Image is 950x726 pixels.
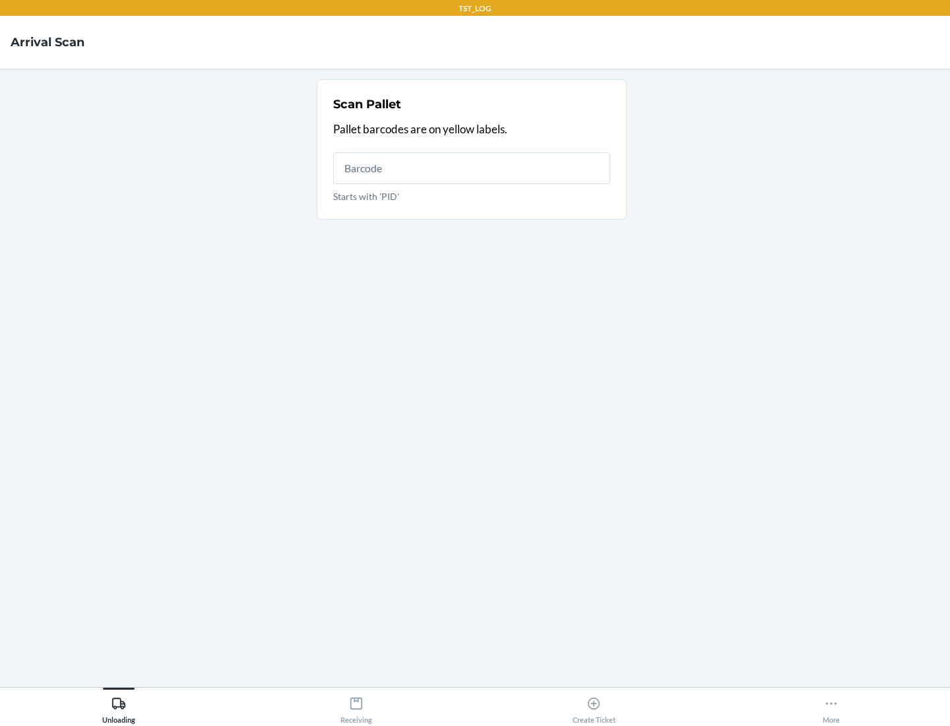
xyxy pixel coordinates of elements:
h2: Scan Pallet [333,96,401,113]
button: More [712,688,950,724]
div: Create Ticket [573,691,616,724]
h4: Arrival Scan [11,34,84,51]
p: Pallet barcodes are on yellow labels. [333,121,610,138]
input: Starts with 'PID' [333,152,610,184]
button: Receiving [237,688,475,724]
div: Receiving [340,691,372,724]
div: Unloading [102,691,135,724]
p: TST_LOG [459,3,491,15]
button: Create Ticket [475,688,712,724]
div: More [823,691,840,724]
p: Starts with 'PID' [333,189,610,203]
